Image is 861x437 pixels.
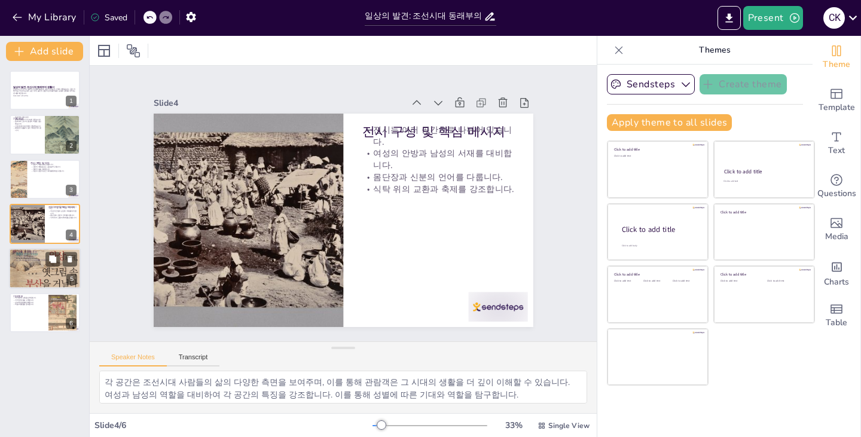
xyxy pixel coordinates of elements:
[13,116,41,120] p: 동래부의 중요성은 [DEMOGRAPHIC_DATA]에 있었습니다.
[767,280,805,283] div: Click to add text
[30,168,77,170] p: 의례적 삶을 조명합니다.
[10,293,80,332] div: 6
[94,41,114,60] div: Layout
[825,230,848,243] span: Media
[126,44,141,58] span: Position
[13,295,45,298] p: 기대효과
[6,42,83,61] button: Add slide
[30,161,77,165] p: 전시 목적 및 의도
[723,180,803,183] div: Click to add text
[30,166,77,168] p: 신분과 계층을 넘는 공감을 추구합니다.
[813,294,860,337] div: Add a table
[48,217,77,219] p: 식탁 위의 교환과 축제를 강조합니다.
[643,280,670,283] div: Click to add text
[189,84,285,227] p: 전시는 여러 공간으로 나뉘어 있습니다.
[813,251,860,294] div: Add charts and graphs
[628,36,801,65] p: Themes
[13,124,41,127] p: 신분 계층의 엄격함이 존재했습니다.
[817,187,856,200] span: Questions
[614,147,700,152] div: Click to add title
[548,421,590,430] span: Single View
[824,276,849,289] span: Charts
[743,6,803,30] button: Present
[13,304,45,306] p: 학술적 활용을 증대합니다.
[13,88,77,94] p: 본 발표는 조선시대 동래부의 생활사를 통해 일상의 재발견, 신분과 계층을 넘는 공감, 의례적 삶, 여성과 남성의 공간 대비, 놀이와 생업의 경계를 허물고 공동체 문화를 드러내...
[13,297,45,300] p: 역사 문화 교육을 강화합니다.
[499,420,528,431] div: 33 %
[48,215,77,217] p: 몸단장과 신분의 언어를 다룹니다.
[622,225,698,235] div: Click to add title
[826,316,847,329] span: Table
[48,210,77,215] p: 여성의 안방과 남성의 서재를 대비합니다.
[823,7,845,29] div: C K
[48,206,77,210] p: 전시는 여러 공간으로 나뉘어 있습니다.
[607,74,695,94] button: Sendsteps
[720,272,806,277] div: Click to add title
[819,101,855,114] span: Template
[724,168,804,175] div: Click to add title
[813,79,860,122] div: Add ready made slides
[9,248,81,289] div: 5
[13,256,77,259] p: AR/VR 콘텐츠를 활용합니다.
[13,120,41,124] p: 동래부의 군사적, 행정적 역할도 중요했습니다.
[9,8,81,27] button: My Library
[221,198,356,421] div: Slide 4
[240,60,326,197] p: 식탁 위의 교환과 축제를 강조합니다.
[63,252,77,266] button: Delete Slide
[45,252,60,266] button: Duplicate Slide
[66,230,77,240] div: 4
[66,318,77,329] div: 6
[167,353,220,366] button: Transcript
[700,74,787,94] button: Create theme
[13,259,77,261] p: 상품 연계 매대를 통해 지역 문화를 이해합니다.
[66,96,77,106] div: 1
[10,71,80,110] div: 1
[13,301,45,304] p: 관광 체험을 활성화합니다.
[13,299,45,301] p: 지역 정체성을 고취합니다.
[673,280,700,283] div: Click to add text
[813,165,860,208] div: Get real-time input from your audience
[209,72,306,215] p: 여성의 안방과 남성의 서재를 대비합니다.
[10,115,80,154] div: 2
[30,164,77,166] p: 일상의 재발견을 강조합니다.
[828,144,845,157] span: Text
[813,36,860,79] div: Change the overall theme
[10,204,80,243] div: 4
[614,155,700,158] div: Click to add text
[13,85,54,88] strong: 일상의 발견: 조선시대 동래부의 생활사
[99,371,587,404] textarea: 각 공간은 조선시대 사람들의 삶의 다양한 측면을 보여주며, 이를 통해 관람객은 그 시대의 생활을 더 깊이 이해할 수 있습니다. 여성과 남성의 역할을 대비하여 각 공간의 특징을...
[607,114,732,131] button: Apply theme to all slides
[10,160,80,199] div: 3
[90,12,127,23] div: Saved
[13,94,77,97] p: Generated with [URL]
[13,250,77,253] p: 전시 연출 및 체험 요소
[66,274,77,285] div: 5
[66,185,77,195] div: 3
[30,170,77,173] p: 여성과 남성의 공간 대비를 통해 탐구합니다.
[13,252,77,255] p: 다양한 체험 요소를 포함합니다.
[813,122,860,165] div: Add text boxes
[13,127,41,131] p: 평범한 사람들의 삶이 주목받아야 합니다.
[717,6,741,30] button: Export to PowerPoint
[614,280,641,283] div: Click to add text
[823,58,850,71] span: Theme
[720,209,806,214] div: Click to add title
[365,8,484,25] input: Insert title
[823,6,845,30] button: C K
[94,420,373,431] div: Slide 4 / 6
[622,245,697,247] div: Click to add body
[813,208,860,251] div: Add images, graphics, shapes or video
[99,353,167,366] button: Speaker Notes
[720,280,758,283] div: Click to add text
[13,255,77,257] p: 스토리텔링 패널을 사용합니다.
[66,140,77,151] div: 2
[614,272,700,277] div: Click to add title
[230,66,316,203] p: 몸단장과 신분의 언어를 다룹니다.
